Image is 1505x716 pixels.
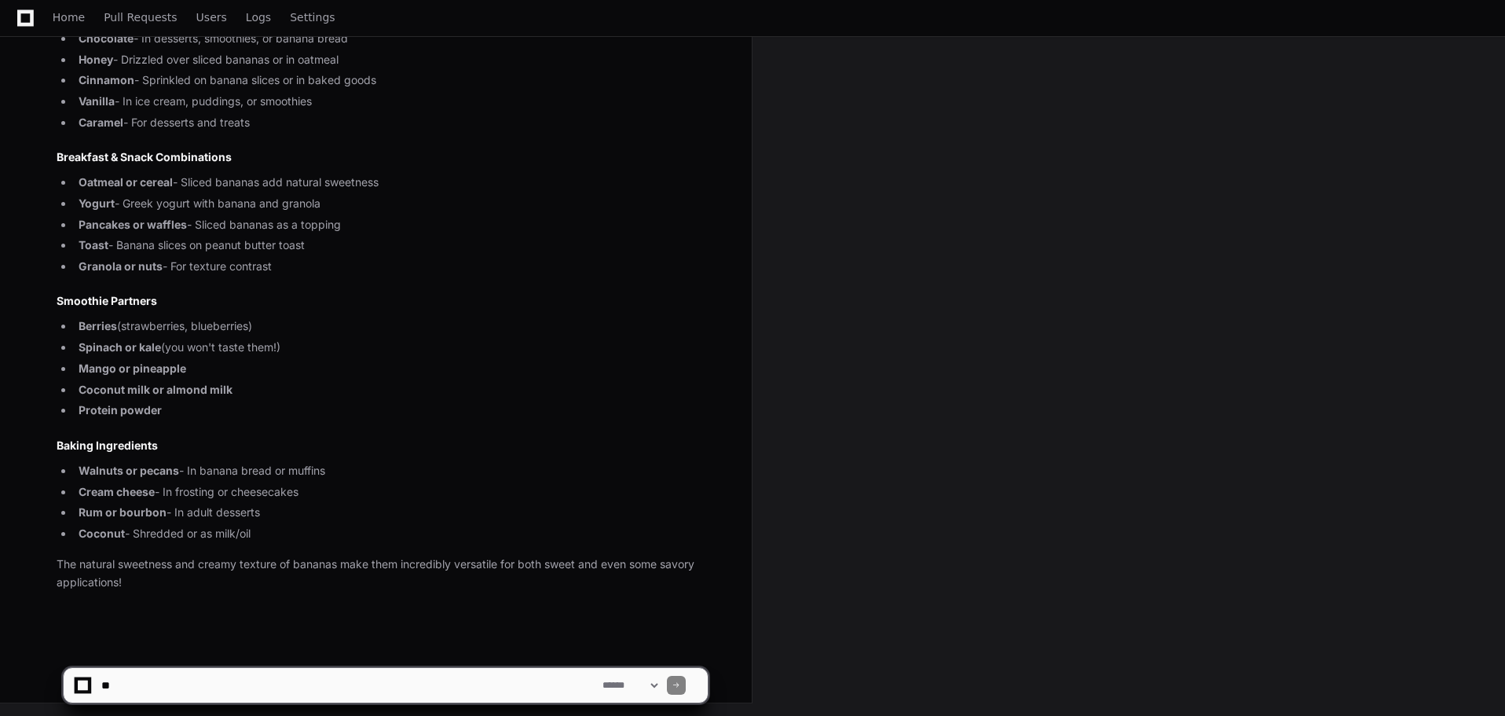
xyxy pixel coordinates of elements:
[74,462,708,480] li: - In banana bread or muffins
[57,556,708,592] p: The natural sweetness and creamy texture of bananas make them incredibly versatile for both sweet...
[57,293,708,309] h2: Smoothie Partners
[74,30,708,48] li: - In desserts, smoothies, or banana bread
[79,196,115,210] strong: Yogurt
[79,340,161,354] strong: Spinach or kale
[79,94,115,108] strong: Vanilla
[74,504,708,522] li: - In adult desserts
[79,383,233,396] strong: Coconut milk or almond milk
[290,13,335,22] span: Settings
[79,31,134,45] strong: Chocolate
[246,13,271,22] span: Logs
[74,195,708,213] li: - Greek yogurt with banana and granola
[74,525,708,543] li: - Shredded or as milk/oil
[74,51,708,69] li: - Drizzled over sliced bananas or in oatmeal
[74,114,708,132] li: - For desserts and treats
[79,403,162,417] strong: Protein powder
[79,238,108,252] strong: Toast
[79,464,179,477] strong: Walnuts or pecans
[79,73,134,86] strong: Cinnamon
[79,116,123,129] strong: Caramel
[74,318,708,336] li: (strawberries, blueberries)
[74,237,708,255] li: - Banana slices on peanut butter toast
[74,72,708,90] li: - Sprinkled on banana slices or in baked goods
[79,485,155,498] strong: Cream cheese
[79,218,187,231] strong: Pancakes or waffles
[74,93,708,111] li: - In ice cream, puddings, or smoothies
[57,149,708,165] h2: Breakfast & Snack Combinations
[53,13,85,22] span: Home
[74,339,708,357] li: (you won't taste them!)
[57,438,708,453] h2: Baking Ingredients
[74,216,708,234] li: - Sliced bananas as a topping
[79,175,173,189] strong: Oatmeal or cereal
[74,174,708,192] li: - Sliced bananas add natural sweetness
[196,13,227,22] span: Users
[79,53,113,66] strong: Honey
[74,258,708,276] li: - For texture contrast
[104,13,177,22] span: Pull Requests
[74,483,708,501] li: - In frosting or cheesecakes
[79,505,167,519] strong: Rum or bourbon
[79,362,186,375] strong: Mango or pineapple
[79,259,163,273] strong: Granola or nuts
[79,319,117,332] strong: Berries
[79,527,125,540] strong: Coconut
